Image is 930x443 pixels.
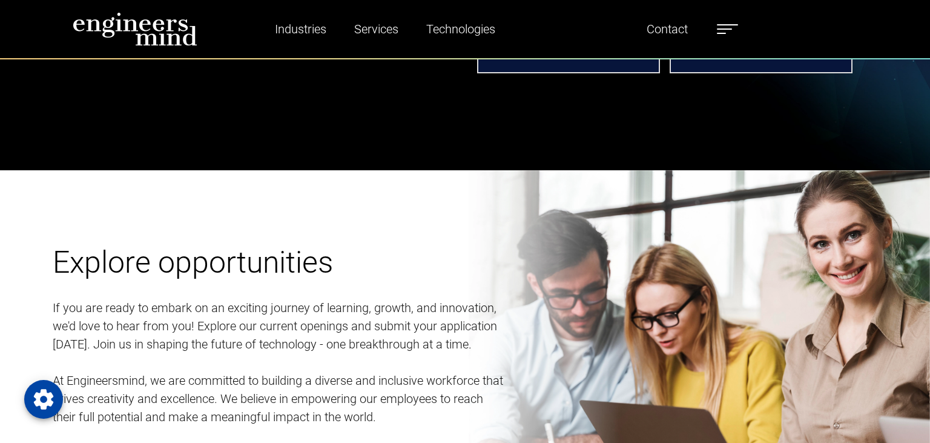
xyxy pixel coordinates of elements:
img: logo [73,12,197,46]
a: Technologies [421,15,500,43]
a: Contact [642,15,693,43]
h1: Explore opportunities [53,244,503,281]
a: Industries [270,15,331,43]
a: Services [349,15,403,43]
p: If you are ready to embark on an exciting journey of learning, growth, and innovation, we'd love ... [53,299,503,353]
p: At Engineersmind, we are committed to building a diverse and inclusive workforce that drives crea... [53,371,503,426]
